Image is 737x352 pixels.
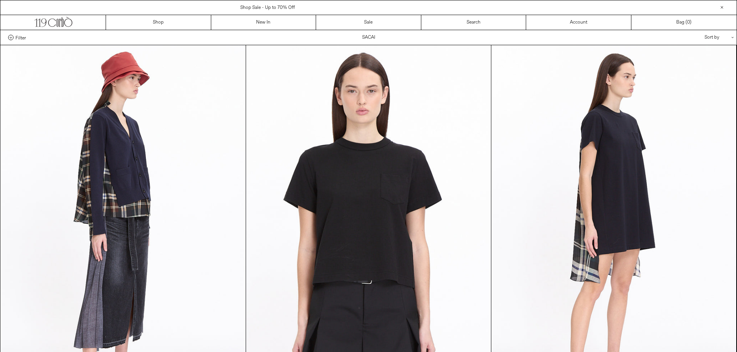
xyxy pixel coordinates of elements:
a: Sale [316,15,421,30]
a: Search [421,15,527,30]
span: ) [687,19,691,26]
div: Sort by [659,30,729,45]
a: Shop Sale - Up to 70% Off [240,5,295,11]
a: Bag () [631,15,737,30]
a: New In [211,15,316,30]
a: Shop [106,15,211,30]
span: Filter [15,35,26,40]
a: Account [526,15,631,30]
span: 0 [687,19,690,26]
